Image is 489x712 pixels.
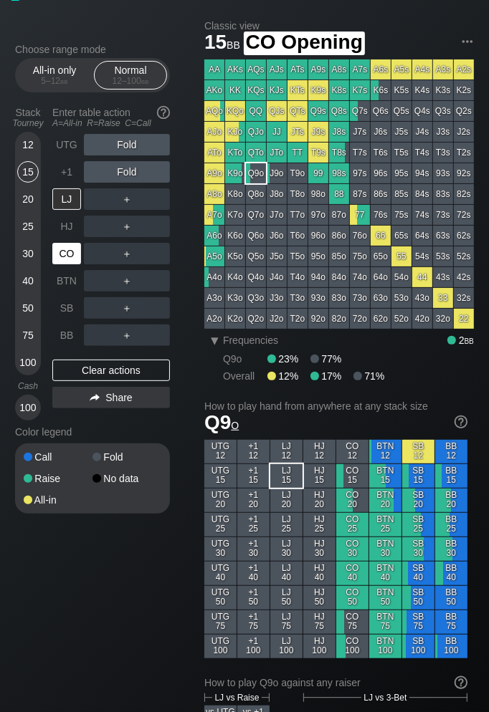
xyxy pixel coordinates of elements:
[225,59,245,80] div: AKs
[204,489,237,512] div: UTG 20
[225,205,245,225] div: K7o
[454,143,474,163] div: T2s
[288,246,308,266] div: T5o
[225,184,245,204] div: K8o
[310,370,353,382] div: 17%
[303,537,336,561] div: HJ 30
[270,610,303,634] div: LJ 75
[225,267,245,287] div: K4o
[350,163,370,183] div: 97s
[206,332,224,349] div: ▾
[100,76,161,86] div: 12 – 100
[369,440,402,463] div: BTN 12
[84,188,170,210] div: ＋
[433,288,453,308] div: 33
[17,352,39,373] div: 100
[454,184,474,204] div: 82s
[17,188,39,210] div: 20
[371,246,391,266] div: 65o
[350,288,370,308] div: 73o
[270,537,303,561] div: LJ 30
[391,226,412,246] div: 65s
[204,246,224,266] div: A5o
[303,513,336,537] div: HJ 25
[454,309,474,329] div: 22
[246,205,266,225] div: Q7o
[412,246,432,266] div: 54s
[336,440,369,463] div: CO 12
[237,537,270,561] div: +1 30
[24,452,92,462] div: Call
[435,464,467,488] div: BB 15
[412,226,432,246] div: 64s
[412,143,432,163] div: T4s
[371,267,391,287] div: 64o
[15,44,170,55] h2: Choose range mode
[246,122,266,142] div: QJo
[246,59,266,80] div: AQs
[267,122,287,142] div: JJ
[267,143,287,163] div: JTo
[246,309,266,329] div: Q2o
[350,205,370,225] div: 77
[267,80,287,100] div: KJs
[52,297,81,319] div: SB
[204,586,237,610] div: UTG 50
[433,246,453,266] div: 53s
[237,489,270,512] div: +1 20
[454,267,474,287] div: 42s
[303,562,336,585] div: HJ 40
[308,122,328,142] div: J9s
[303,610,336,634] div: HJ 75
[308,59,328,80] div: A9s
[371,122,391,142] div: J6s
[371,184,391,204] div: 86s
[329,246,349,266] div: 85o
[225,163,245,183] div: K9o
[17,161,39,183] div: 15
[402,562,435,585] div: SB 40
[267,226,287,246] div: J6o
[52,101,170,134] div: Enter table action
[267,267,287,287] div: J4o
[308,288,328,308] div: 93o
[237,440,270,463] div: +1 12
[454,122,474,142] div: J2s
[350,309,370,329] div: 72o
[225,101,245,121] div: KQo
[52,360,170,381] div: Clear actions
[454,226,474,246] div: 62s
[227,36,240,52] span: bb
[223,370,267,382] div: Overall
[9,118,47,128] div: Tourney
[308,184,328,204] div: 98o
[17,134,39,155] div: 12
[237,464,270,488] div: +1 15
[369,586,402,610] div: BTN 50
[9,101,47,134] div: Stack
[204,20,474,32] h2: Classic view
[270,513,303,537] div: LJ 25
[225,122,245,142] div: KJo
[329,205,349,225] div: 87o
[288,309,308,329] div: T2o
[308,226,328,246] div: 96o
[267,59,287,80] div: AJs
[350,246,370,266] div: 75o
[371,163,391,183] div: 96s
[350,226,370,246] div: 76o
[454,80,474,100] div: K2s
[246,101,266,121] div: QQ
[246,163,266,183] div: Q9o
[15,420,170,443] div: Color legend
[267,205,287,225] div: J7o
[369,489,402,512] div: BTN 20
[435,537,467,561] div: BB 30
[336,586,369,610] div: CO 50
[402,513,435,537] div: SB 25
[267,246,287,266] div: J5o
[225,80,245,100] div: KK
[90,394,100,402] img: share.864f2f62.svg
[270,489,303,512] div: LJ 20
[202,32,242,55] span: 15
